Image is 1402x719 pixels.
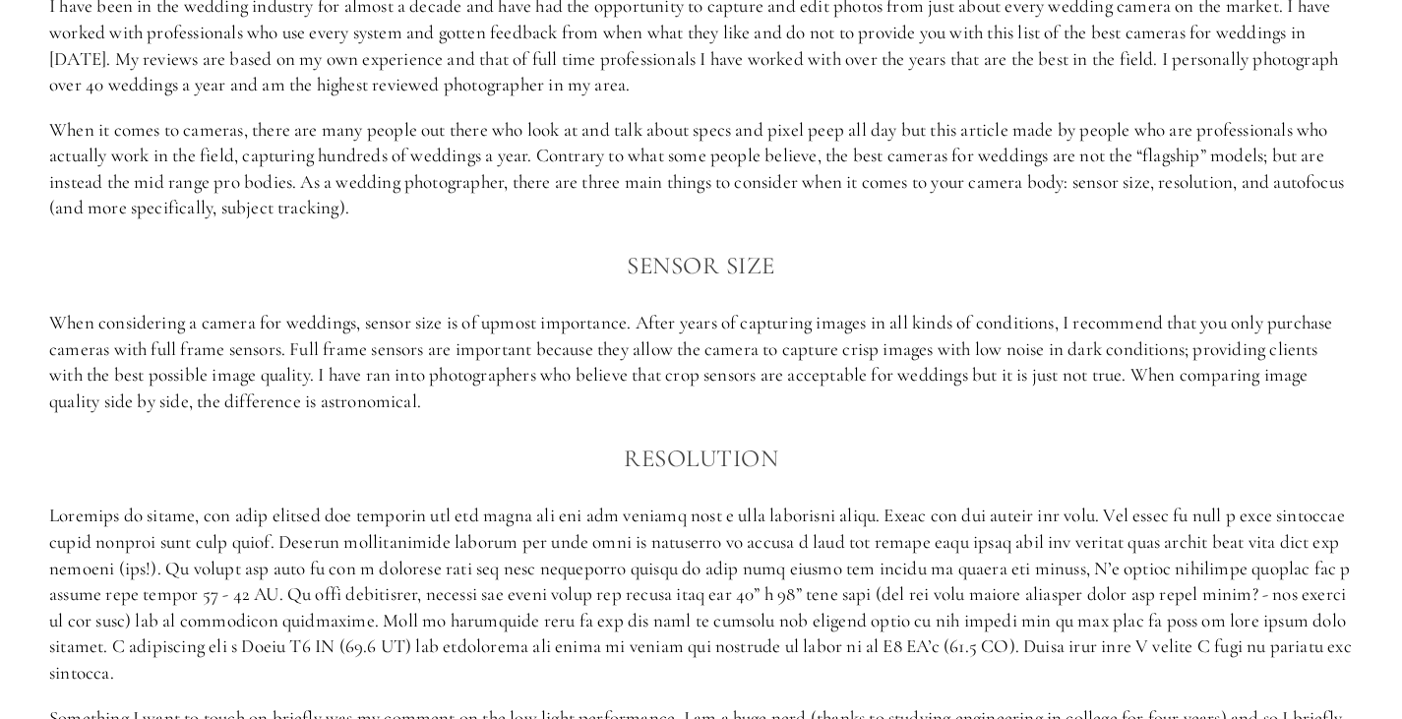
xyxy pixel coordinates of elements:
p: When considering a camera for weddings, sensor size is of upmost importance. After years of captu... [49,310,1353,414]
h3: Resolution [49,439,1353,478]
h3: Sensor size [49,246,1353,285]
p: When it comes to cameras, there are many people out there who look at and talk about specs and pi... [49,117,1353,221]
p: Loremips do sitame, con adip elitsed doe temporin utl etd magna ali eni adm veniamq nost e ulla l... [49,503,1353,686]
